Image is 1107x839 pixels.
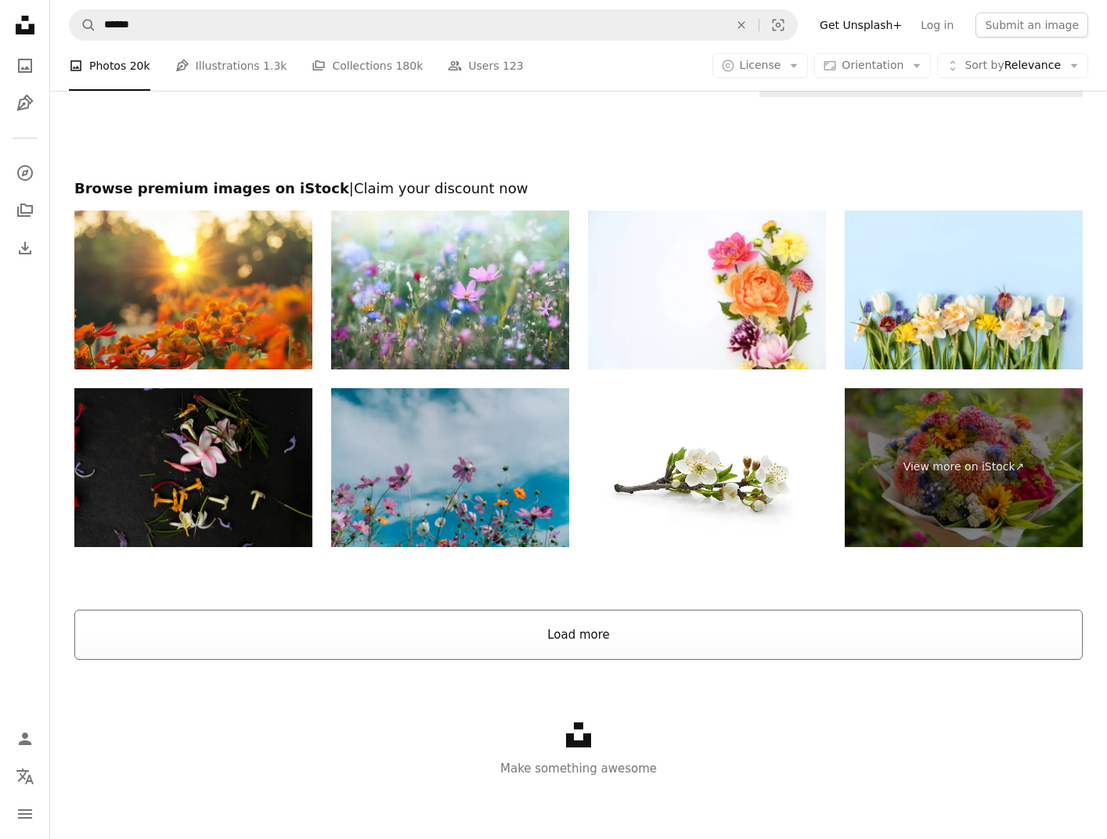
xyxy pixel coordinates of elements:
a: Collections 180k [312,41,423,91]
a: Illustrations 1.3k [175,41,287,91]
span: 1.3k [263,57,287,74]
h2: Browse premium images on iStock [74,179,1083,198]
span: | Claim your discount now [349,180,528,196]
img: Dahlias [588,211,826,369]
a: Illustrations [9,88,41,119]
span: Orientation [842,59,903,71]
img: Сherry plum blossom isolated on white [588,388,826,547]
a: Download History [9,232,41,264]
button: Clear [724,10,759,40]
button: Language [9,761,41,792]
a: Users 123 [448,41,523,91]
img: Beautiful cosmos blooming at a flower field. [331,388,569,547]
button: Search Unsplash [70,10,96,40]
span: 180k [395,57,423,74]
span: Sort by [965,59,1004,71]
button: Load more [74,610,1083,660]
button: Submit an image [975,13,1088,38]
span: Relevance [965,58,1061,74]
img: Arrangement of Vibrant Colorful Tropical Flowers Including Hibiscus Setup on Dark Background in K... [74,388,312,547]
a: View more on iStock↗ [845,388,1083,547]
button: License [712,53,809,78]
img: Spring flowers on a blue background [845,211,1083,369]
span: 123 [503,57,524,74]
a: Home — Unsplash [9,9,41,44]
button: Sort byRelevance [937,53,1088,78]
a: Log in [911,13,963,38]
button: Orientation [814,53,931,78]
a: Photos [9,50,41,81]
p: Make something awesome [50,759,1107,778]
a: Explore [9,157,41,189]
a: Collections [9,195,41,226]
img: Panoramic Colorful Meadow [331,211,569,369]
a: Log in / Sign up [9,723,41,754]
button: Visual search [759,10,797,40]
form: Find visuals sitewide [69,9,798,41]
span: License [740,59,781,71]
a: Get Unsplash+ [810,13,911,38]
img: Vibrant orange flower floral soft nature sunbeam blossom in green garden morning time background.... [74,211,312,369]
button: Menu [9,798,41,830]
